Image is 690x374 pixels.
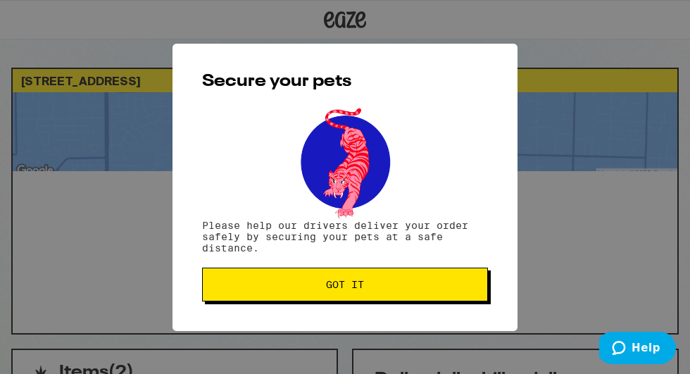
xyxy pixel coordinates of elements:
iframe: Opens a widget where you can find more information [599,332,676,367]
p: Please help our drivers deliver your order safely by securing your pets at a safe distance. [202,220,488,254]
img: pets [287,104,403,220]
span: Got it [326,280,364,289]
h2: Secure your pets [202,73,488,90]
button: Got it [202,268,488,301]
